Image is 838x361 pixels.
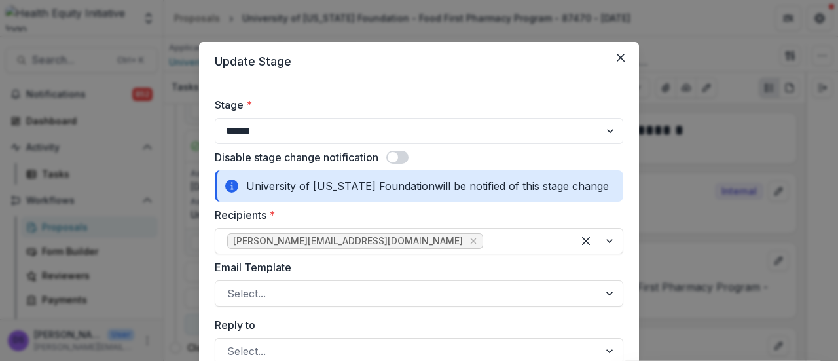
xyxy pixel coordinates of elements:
span: [PERSON_NAME][EMAIL_ADDRESS][DOMAIN_NAME] [233,236,463,247]
header: Update Stage [199,42,639,81]
label: Email Template [215,259,615,275]
label: Stage [215,97,615,113]
div: Clear selected options [575,231,596,252]
label: Recipients [215,207,615,223]
label: Disable stage change notification [215,149,378,165]
label: Reply to [215,317,615,333]
div: Remove leah-brumbaugh@ouhsc.edu [467,235,480,248]
div: University of [US_STATE] Foundation will be notified of this stage change [215,170,623,202]
button: Close [610,47,631,68]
